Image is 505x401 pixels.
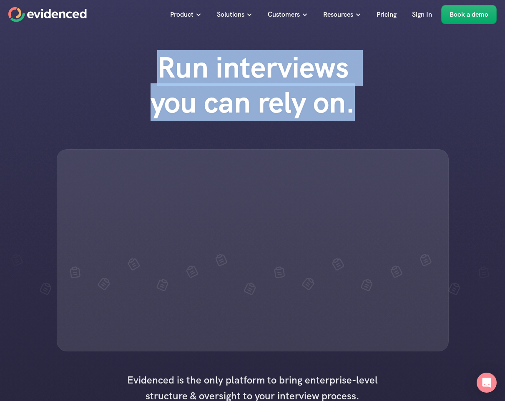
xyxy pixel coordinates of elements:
[477,373,497,393] div: Open Intercom Messenger
[323,9,353,20] p: Resources
[370,5,403,24] a: Pricing
[406,5,438,24] a: Sign In
[412,9,432,20] p: Sign In
[377,9,397,20] p: Pricing
[268,9,300,20] p: Customers
[217,9,244,20] p: Solutions
[441,5,497,24] a: Book a demo
[8,7,87,22] a: Home
[134,50,372,120] h1: Run interviews you can rely on.
[170,9,193,20] p: Product
[450,9,488,20] p: Book a demo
